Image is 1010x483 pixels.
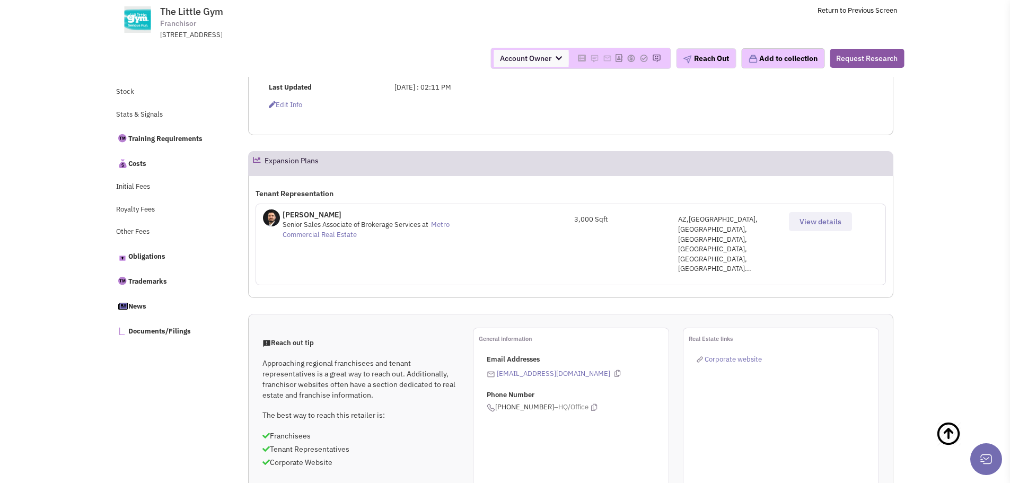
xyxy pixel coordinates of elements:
img: Please add to your accounts [639,54,648,63]
button: Add to collection [741,48,824,68]
a: Corporate website [697,355,762,364]
a: Initial Fees [111,177,226,197]
img: Please add to your accounts [652,54,661,63]
a: Return to Previous Screen [818,6,897,15]
div: AZ,[GEOGRAPHIC_DATA],[GEOGRAPHIC_DATA],[GEOGRAPHIC_DATA],[GEOGRAPHIC_DATA],[GEOGRAPHIC_DATA],[GEO... [678,215,782,274]
span: Franchisor [160,18,196,29]
img: icon-collection-lavender.png [748,54,758,64]
img: icon-email-active-16.png [487,370,495,379]
img: Please add to your accounts [627,54,635,63]
p: Corporate Website [262,457,459,468]
img: Please add to your accounts [590,54,599,63]
div: [STREET_ADDRESS] [160,30,437,40]
p: Approaching regional franchisees and tenant representatives is a great way to reach out. Addition... [262,358,459,400]
span: at [422,220,428,229]
span: Corporate website [705,355,762,364]
button: Reach Out [676,48,736,68]
p: General information [479,333,669,344]
a: Royalty Fees [111,200,226,220]
h2: Expansion Plans [265,152,319,175]
div: [DATE] : 02:11 PM [388,83,564,93]
a: Documents/Filings [111,320,226,342]
a: [EMAIL_ADDRESS][DOMAIN_NAME] [497,369,610,378]
div: 3,000 Sqft [574,215,678,225]
span: Senior Sales Associate of Brokerage Services [283,220,420,229]
img: reachlinkicon.png [697,356,703,363]
span: Edit info [269,100,302,109]
button: Request Research [830,49,904,68]
a: Stock [111,82,226,102]
img: plane.png [683,55,691,64]
p: Email Addresses [487,355,669,365]
p: [PERSON_NAME] [283,209,470,220]
a: News [111,295,226,317]
a: Stats & Signals [111,105,226,125]
img: Please add to your accounts [603,54,611,63]
b: Last Updated [269,83,312,92]
span: Account Owner [494,50,568,67]
span: View details [800,217,841,226]
a: Trademarks [111,270,226,292]
p: Tenant Representation [256,188,886,199]
span: Reach out tip [262,338,314,347]
p: Phone Number [487,390,669,400]
a: Metro Commercial Real Estate [283,220,450,239]
img: icon-phone.png [487,403,495,412]
p: Franchisees [262,431,459,441]
a: Costs [111,152,226,174]
a: Other Fees [111,222,226,242]
p: The best way to reach this retailer is: [262,410,459,420]
span: The Little Gym [160,5,223,17]
p: Tenant Representatives [262,444,459,454]
a: Training Requirements [111,127,226,150]
span: [PHONE_NUMBER] [487,402,669,412]
a: Back To Top [936,410,989,479]
a: Obligations [111,245,226,267]
p: Real Estate links [689,333,879,344]
span: –HQ/Office [554,402,589,412]
button: View details [789,212,852,231]
img: -lL1Qnm4ykuhpINzpjW0XA.jpg [263,209,280,226]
